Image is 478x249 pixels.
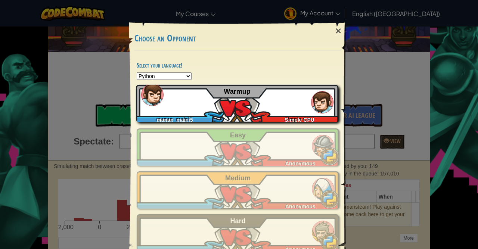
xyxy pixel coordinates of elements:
h3: Choose an Opponent [134,33,341,43]
img: humans_ladder_tutorial.png [141,84,164,106]
span: Anonymous [285,161,316,166]
a: manan_maini5Simple CPU [137,85,339,122]
img: humans_ladder_hard.png [312,221,334,243]
span: Anonymous [285,203,316,209]
span: manan_maini5 [156,117,193,123]
span: Easy [230,131,246,139]
span: Medium [225,174,251,182]
span: Simple CPU [285,117,314,123]
span: Warmup [224,88,250,95]
div: × [330,20,347,42]
a: Anonymous [137,128,339,166]
span: Hard [230,217,246,225]
img: humans_ladder_medium.png [312,178,334,200]
img: humans_ladder_easy.png [312,135,334,157]
a: Anonymous [137,171,339,209]
h4: Select your language! [137,62,339,69]
img: humans_ladder_tutorial.png [311,91,333,113]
